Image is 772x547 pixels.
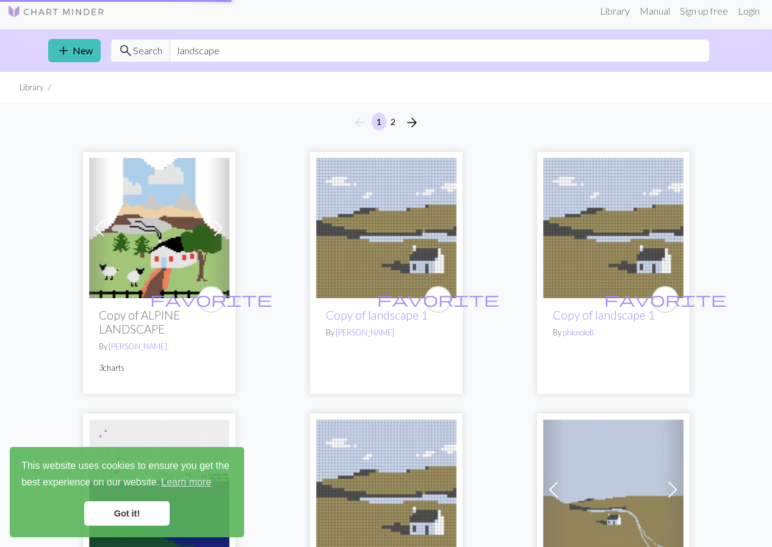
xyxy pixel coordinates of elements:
[109,341,167,351] a: [PERSON_NAME]
[326,308,428,322] a: Copy of landscape 1
[99,308,220,336] h2: Copy of ALPINE LANDSCAPE
[21,459,233,492] span: This website uses cookies to ensure you get the best experience on our website.
[133,43,162,58] span: Search
[10,447,244,537] div: cookieconsent
[150,290,272,309] span: favorite
[316,158,456,298] img: landscape 1
[400,113,424,132] button: Next
[652,286,679,313] button: favourite
[553,308,655,322] a: Copy of landscape 1
[316,482,456,494] a: landscape 1
[604,287,726,312] i: favourite
[405,114,419,131] span: arrow_forward
[326,327,447,338] p: By
[89,221,229,232] a: ALPINE LANDSCAPE
[336,327,394,337] a: [PERSON_NAME]
[604,290,726,309] span: favorite
[405,115,419,130] i: Next
[84,501,170,526] a: dismiss cookie message
[348,113,424,132] nav: Page navigation
[198,286,225,313] button: favourite
[372,113,386,130] button: 1
[89,158,229,298] img: ALPINE LANDSCAPE
[425,286,452,313] button: favourite
[377,290,499,309] span: favorite
[99,341,220,352] p: By
[543,221,684,232] a: landscape 1
[56,42,71,59] span: add
[99,362,220,374] p: 3 charts
[386,113,400,130] button: 2
[543,158,684,298] img: landscape 1
[553,327,674,338] p: By
[48,39,101,62] a: New
[20,82,43,93] li: Library
[316,221,456,232] a: landscape 1
[563,327,594,337] a: phloxolotl
[150,287,272,312] i: favourite
[377,287,499,312] i: favourite
[118,42,133,59] span: search
[7,4,105,19] img: Logo
[159,473,213,492] a: learn more about cookies
[543,482,684,494] a: landscape 1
